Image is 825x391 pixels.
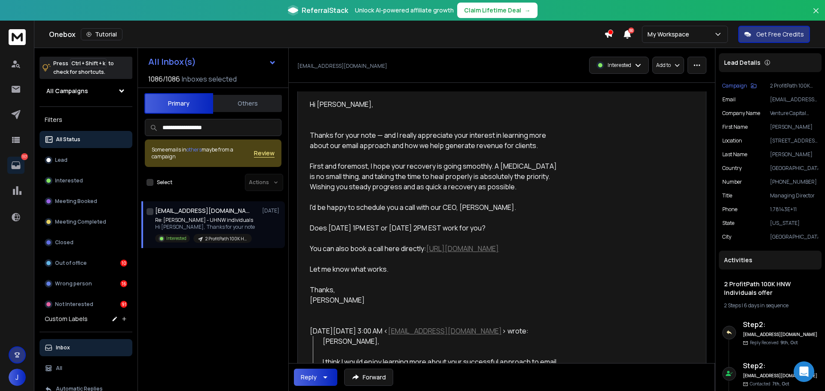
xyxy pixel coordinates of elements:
p: Company Name [722,110,760,117]
button: All Campaigns [40,82,132,100]
p: Add to [656,62,671,69]
div: | [724,302,816,309]
button: Claim Lifetime Deal→ [457,3,538,18]
p: First Name [722,124,748,130]
div: 10 [120,260,127,267]
p: Phone [722,206,737,213]
p: Unlock AI-powered affiliate growth [355,6,454,15]
p: [STREET_ADDRESS][US_STATE] [770,137,818,144]
button: Not Interested91 [40,296,132,313]
p: 1.78143E+11 [770,206,818,213]
div: 91 [120,301,127,308]
div: Hi [PERSON_NAME], [310,99,561,130]
div: 16 [120,280,127,287]
button: Out of office10 [40,255,132,272]
div: Thanks for your note — and I really appreciate your interest in learning more about our email app... [310,130,561,161]
h6: Step 2 : [743,361,818,371]
span: Ctrl + Shift + k [70,58,107,68]
p: Contacted [750,381,789,387]
span: ReferralStack [302,5,348,15]
p: 117 [21,153,28,160]
a: [URL][DOMAIN_NAME] [426,244,499,253]
button: All Inbox(s) [141,53,283,70]
h3: Custom Labels [45,315,88,323]
p: Inbox [56,344,70,351]
h3: Filters [40,114,132,126]
p: City [722,233,731,240]
p: 2 ProfitPath 100K HNW Individuals offer [770,82,818,89]
button: Forward [344,369,393,386]
h6: Step 2 : [743,319,818,330]
div: Reply [301,373,317,382]
button: All Status [40,131,132,148]
p: Venture Capital Fund of [GEOGRAPHIC_DATA] [770,110,818,117]
p: All Status [56,136,80,143]
p: Interested [166,235,186,242]
button: All [40,360,132,377]
button: J [9,369,26,386]
span: 6 days in sequence [744,302,788,309]
p: Not Interested [55,301,93,308]
p: Lead Details [724,58,761,67]
button: Reply [294,369,337,386]
p: [EMAIL_ADDRESS][DOMAIN_NAME] [770,96,818,103]
div: First and foremost, I hope your recovery is going smoothly. A [MEDICAL_DATA] is no small thing, a... [310,161,561,305]
div: [DATE][DATE] 3:00 AM < > wrote: [310,326,561,336]
p: [GEOGRAPHIC_DATA] [770,165,818,172]
p: Hi [PERSON_NAME], Thanks for your note [155,224,255,230]
h1: All Inbox(s) [148,58,196,66]
button: Inbox [40,339,132,356]
h6: [EMAIL_ADDRESS][DOMAIN_NAME] [743,331,818,338]
p: [EMAIL_ADDRESS][DOMAIN_NAME] [297,63,387,70]
p: Email [722,96,736,103]
span: others [186,146,202,153]
button: Meeting Booked [40,193,132,210]
p: [US_STATE] [770,220,818,227]
span: → [525,6,531,15]
p: Interested [55,177,83,184]
p: Reply Received [750,339,798,346]
h1: 2 ProfitPath 100K HNW Individuals offer [724,280,816,297]
button: Meeting Completed [40,213,132,230]
button: Primary [144,93,213,114]
p: My Workspace [648,30,693,39]
p: 2 ProfitPath 100K HNW Individuals offer [205,236,247,242]
button: Others [213,94,282,113]
p: Meeting Booked [55,198,97,205]
a: 117 [7,157,24,174]
p: Lead [55,157,67,164]
button: Close banner [810,5,822,26]
p: [PERSON_NAME] [770,151,818,158]
p: Press to check for shortcuts. [53,59,114,76]
p: Get Free Credits [756,30,804,39]
p: Out of office [55,260,87,267]
p: State [722,220,734,227]
span: 2 Steps [724,302,741,309]
p: [GEOGRAPHIC_DATA] [770,233,818,240]
button: Get Free Credits [738,26,810,43]
p: [PHONE_NUMBER] [770,179,818,185]
p: Managing Director [770,192,818,199]
p: Country [722,165,742,172]
p: Campaign [722,82,747,89]
button: Campaign [722,82,757,89]
p: Interested [608,62,631,69]
p: [DATE] [262,207,281,214]
p: location [722,137,742,144]
p: Last Name [722,151,747,158]
p: Meeting Completed [55,218,106,225]
div: Some emails in maybe from a campaign [152,146,254,160]
p: [PERSON_NAME] [770,124,818,130]
span: 9th, Oct [780,339,798,346]
button: Review [254,149,275,158]
p: Number [722,179,742,185]
p: Closed [55,239,73,246]
div: Open Intercom Messenger [794,361,814,382]
button: Interested [40,172,132,189]
a: [EMAIL_ADDRESS][DOMAIN_NAME] [388,326,502,336]
p: All [56,365,62,372]
button: Wrong person16 [40,275,132,292]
